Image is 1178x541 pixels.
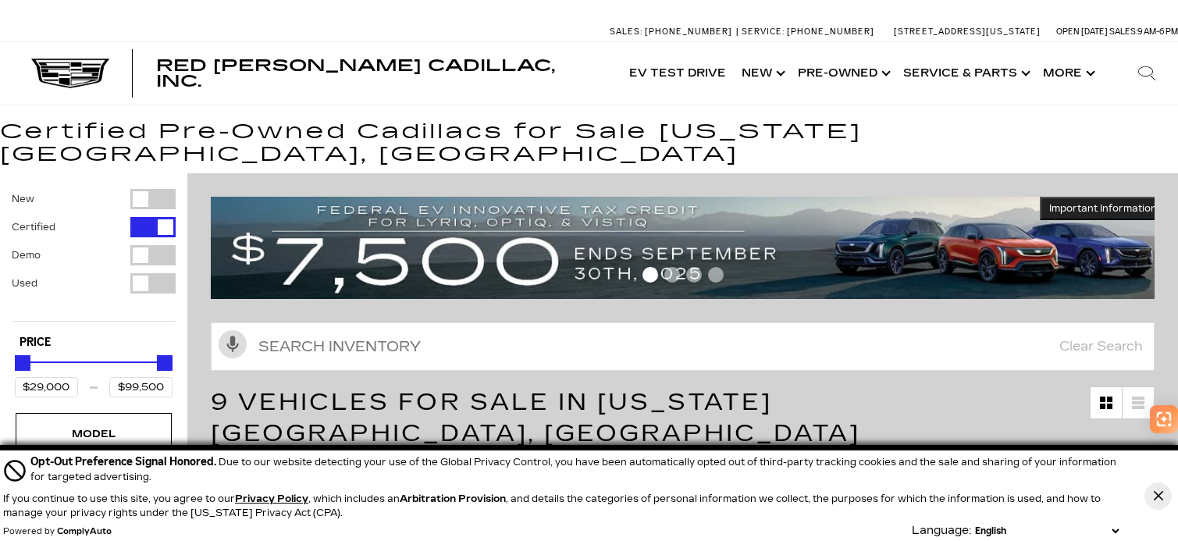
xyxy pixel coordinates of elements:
[211,322,1155,371] input: Search Inventory
[15,355,30,371] div: Minimum Price
[55,425,133,443] div: Model
[156,58,606,89] a: Red [PERSON_NAME] Cadillac, Inc.
[708,267,724,283] span: Go to slide 4
[400,493,506,504] strong: Arbitration Provision
[610,27,736,36] a: Sales: [PHONE_NUMBER]
[12,189,176,321] div: Filter by Vehicle Type
[3,493,1101,518] p: If you continue to use this site, you agree to our , which includes an , and details the categori...
[686,267,702,283] span: Go to slide 3
[12,276,37,291] label: Used
[12,191,34,207] label: New
[211,197,1166,299] img: vrp-tax-ending-august-version
[1040,197,1166,220] button: Important Information
[787,27,874,37] span: [PHONE_NUMBER]
[211,388,860,447] span: 9 Vehicles for Sale in [US_STATE][GEOGRAPHIC_DATA], [GEOGRAPHIC_DATA]
[30,454,1123,484] div: Due to our website detecting your use of the Global Privacy Control, you have been automatically ...
[1109,27,1137,37] span: Sales:
[971,524,1123,538] select: Language Select
[912,525,971,536] div: Language:
[736,27,878,36] a: Service: [PHONE_NUMBER]
[156,56,555,91] span: Red [PERSON_NAME] Cadillac, Inc.
[16,413,172,455] div: ModelModel
[219,330,247,358] svg: Click to toggle on voice search
[894,27,1041,37] a: [STREET_ADDRESS][US_STATE]
[31,59,109,88] img: Cadillac Dark Logo with Cadillac White Text
[734,42,790,105] a: New
[895,42,1035,105] a: Service & Parts
[15,350,173,397] div: Price
[621,42,734,105] a: EV Test Drive
[12,219,55,235] label: Certified
[157,355,173,371] div: Maximum Price
[1056,27,1108,37] span: Open [DATE]
[645,27,732,37] span: [PHONE_NUMBER]
[1035,42,1100,105] button: More
[1049,202,1157,215] span: Important Information
[3,527,112,536] div: Powered by
[15,377,78,397] input: Minimum
[742,27,785,37] span: Service:
[610,27,642,37] span: Sales:
[790,42,895,105] a: Pre-Owned
[57,527,112,536] a: ComplyAuto
[235,493,308,504] a: Privacy Policy
[642,267,658,283] span: Go to slide 1
[664,267,680,283] span: Go to slide 2
[12,247,41,263] label: Demo
[1144,482,1172,510] button: Close Button
[1137,27,1178,37] span: 9 AM-6 PM
[30,455,219,468] span: Opt-Out Preference Signal Honored .
[20,336,168,350] h5: Price
[109,377,173,397] input: Maximum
